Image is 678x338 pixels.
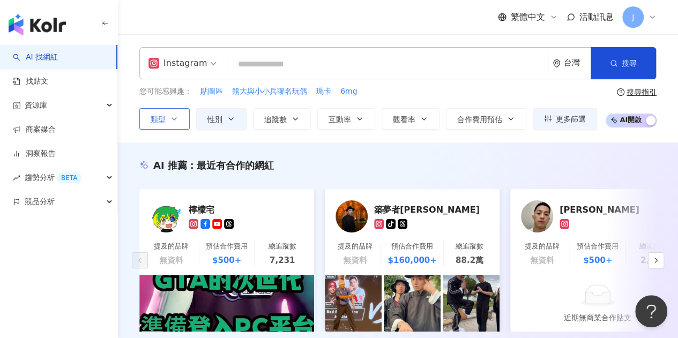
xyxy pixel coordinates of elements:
[639,242,667,251] div: 總追蹤數
[150,200,182,232] img: KOL Avatar
[13,76,48,87] a: 找貼文
[443,275,500,332] img: post-image
[627,88,657,96] div: 搜尋指引
[577,242,619,251] div: 預估合作費用
[139,108,190,130] button: 類型
[533,108,597,130] button: 更多篩選
[457,115,502,124] span: 合作費用預估
[336,200,368,232] img: KOL Avatar
[617,88,624,96] span: question-circle
[154,242,189,251] div: 提及的品牌
[388,254,436,266] div: $160,000+
[139,189,314,275] a: KOL Avatar檸檬宅提及的品牌無資料預估合作費用$500+總追蹤數7,231
[384,275,441,332] img: post-image
[511,11,545,23] span: 繁體中文
[338,242,372,251] div: 提及的品牌
[456,242,483,251] div: 總追蹤數
[635,295,667,327] iframe: Help Scout Beacon - Open
[148,55,207,72] div: Instagram
[340,86,357,97] span: 6mg
[560,204,667,215] div: Gary
[153,159,274,172] div: AI 推薦 ：
[197,160,274,171] span: 最近有合作的網紅
[139,86,192,97] span: 您可能感興趣：
[200,86,223,97] button: 貼圖區
[212,254,241,266] div: $500+
[269,242,296,251] div: 總追蹤數
[340,86,357,97] button: 6mg
[325,189,500,275] a: KOL Avatar築夢者[PERSON_NAME]提及的品牌無資料預估合作費用$160,000+總追蹤數88.2萬
[200,86,223,97] span: 貼圖區
[57,172,81,183] div: BETA
[530,254,554,266] div: 無資料
[622,59,637,67] span: 搜尋
[325,275,382,332] img: post-image
[525,242,560,251] div: 提及的品牌
[391,242,433,251] div: 預估合作費用
[13,124,56,135] a: 商案媒合
[553,59,561,67] span: environment
[329,115,351,124] span: 互動率
[189,204,296,215] div: 檸檬宅
[25,166,81,190] span: 趨勢分析
[317,108,375,130] button: 互動率
[13,52,58,63] a: searchAI 找網紅
[151,115,166,124] span: 類型
[583,254,612,266] div: $500+
[206,242,248,251] div: 預估合作費用
[25,93,47,117] span: 資源庫
[446,108,526,130] button: 合作費用預估
[579,12,614,22] span: 活動訊息
[382,108,439,130] button: 觀看率
[591,47,656,79] button: 搜尋
[556,115,586,123] span: 更多篩選
[640,254,666,266] div: 2,690
[13,148,56,159] a: 洞察報告
[316,86,331,97] span: 瑪卡
[564,312,631,324] div: 近期無商業合作貼文
[196,108,247,130] button: 性別
[374,204,481,215] div: 築夢者哈利
[207,115,222,124] span: 性別
[13,174,20,182] span: rise
[564,58,591,67] div: 台灣
[232,86,307,97] span: 熊大與小小兵聯名玩偶
[9,14,66,35] img: logo
[264,115,287,124] span: 追蹤數
[632,11,634,23] span: J
[393,115,415,124] span: 觀看率
[159,254,183,266] div: 無資料
[316,86,332,97] button: 瑪卡
[232,86,308,97] button: 熊大與小小兵聯名玩偶
[521,200,553,232] img: KOL Avatar
[270,254,295,266] div: 7,231
[253,108,311,130] button: 追蹤數
[456,254,483,266] div: 88.2萬
[25,190,55,214] span: 競品分析
[343,254,367,266] div: 無資料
